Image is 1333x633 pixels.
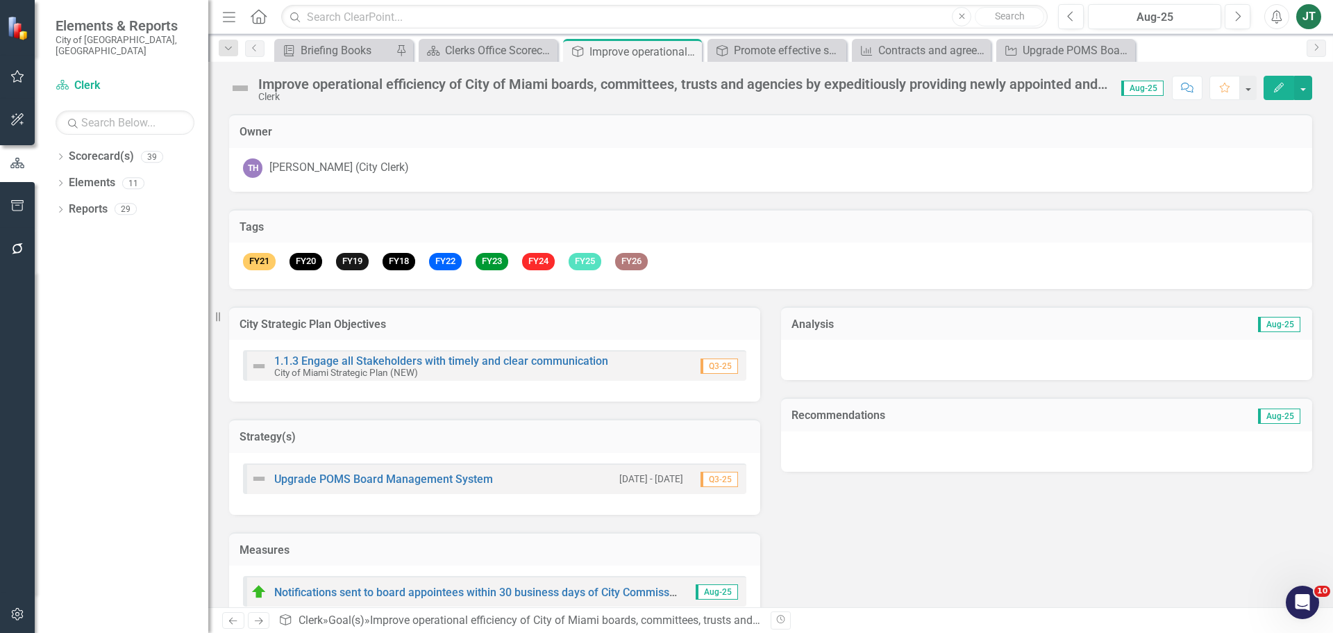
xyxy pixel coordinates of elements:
[1088,4,1221,29] button: Aug-25
[696,584,738,600] span: Aug-25
[383,253,415,270] span: FY18
[422,42,554,59] a: Clerks Office Scorecard Evaluation and Recommendations
[56,17,194,34] span: Elements & Reports
[251,470,267,487] img: Not Defined
[619,472,683,486] small: [DATE] - [DATE]
[274,472,493,486] a: Upgrade POMS Board Management System
[1296,4,1321,29] button: JT
[240,126,1302,138] h3: Owner
[243,253,276,270] span: FY21
[711,42,843,59] a: Promote effective service delivery of City of Miami contracts and agreements by making them promp...
[589,43,698,60] div: Improve operational efficiency of City of Miami boards, committees, trusts and agencies by expedi...
[299,614,323,627] a: Clerk
[878,42,987,59] div: Contracts and agreements scanned and available in Laserfiche within seven business days (percent)
[258,76,1107,92] div: Improve operational efficiency of City of Miami boards, committees, trusts and agencies by expedi...
[69,175,115,191] a: Elements
[855,42,987,59] a: Contracts and agreements scanned and available in Laserfiche within seven business days (percent)
[141,151,163,163] div: 39
[569,253,601,270] span: FY25
[1286,586,1319,619] iframe: Intercom live chat
[734,42,843,59] div: Promote effective service delivery of City of Miami contracts and agreements by making them promp...
[975,7,1044,26] button: Search
[258,92,1107,102] div: Clerk
[429,253,462,270] span: FY22
[1258,317,1300,332] span: Aug-25
[240,431,750,443] h3: Strategy(s)
[476,253,508,270] span: FY23
[445,42,554,59] div: Clerks Office Scorecard Evaluation and Recommendations
[240,318,750,331] h3: City Strategic Plan Objectives
[1121,81,1164,96] span: Aug-25
[240,544,750,557] h3: Measures
[328,614,364,627] a: Goal(s)
[522,253,555,270] span: FY24
[1093,9,1216,26] div: Aug-25
[229,77,251,99] img: Not Defined
[240,221,1302,233] h3: Tags
[1000,42,1132,59] a: Upgrade POMS Board Management System
[1314,586,1330,597] span: 10
[56,78,194,94] a: Clerk
[290,253,322,270] span: FY20
[1023,42,1132,59] div: Upgrade POMS Board Management System
[281,5,1048,29] input: Search ClearPoint...
[301,42,392,59] div: Briefing Books
[278,42,392,59] a: Briefing Books
[274,586,780,599] a: Notifications sent to board appointees within 30 business days of City Commission approval (percent)
[995,10,1025,22] span: Search
[269,160,409,176] div: [PERSON_NAME] (City Clerk)
[56,110,194,135] input: Search Below...
[278,613,760,629] div: » »
[615,253,648,270] span: FY26
[251,584,267,600] img: On Target
[6,15,32,40] img: ClearPoint Strategy
[69,202,108,217] a: Reports
[336,253,369,270] span: FY19
[701,472,738,487] span: Q3-25
[274,354,608,368] a: 1.1.3 Engage all Stakeholders with timely and clear communication
[243,158,262,178] div: TH
[115,204,137,215] div: 29
[56,34,194,57] small: City of [GEOGRAPHIC_DATA], [GEOGRAPHIC_DATA]
[1258,409,1300,424] span: Aug-25
[69,149,134,165] a: Scorecard(s)
[370,614,1331,627] div: Improve operational efficiency of City of Miami boards, committees, trusts and agencies by expedi...
[274,367,418,378] small: City of Miami Strategic Plan (NEW)
[791,318,1043,331] h3: Analysis
[791,409,1139,422] h3: Recommendations
[122,177,144,189] div: 11
[251,358,267,375] img: Not Defined
[701,359,738,374] span: Q3-25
